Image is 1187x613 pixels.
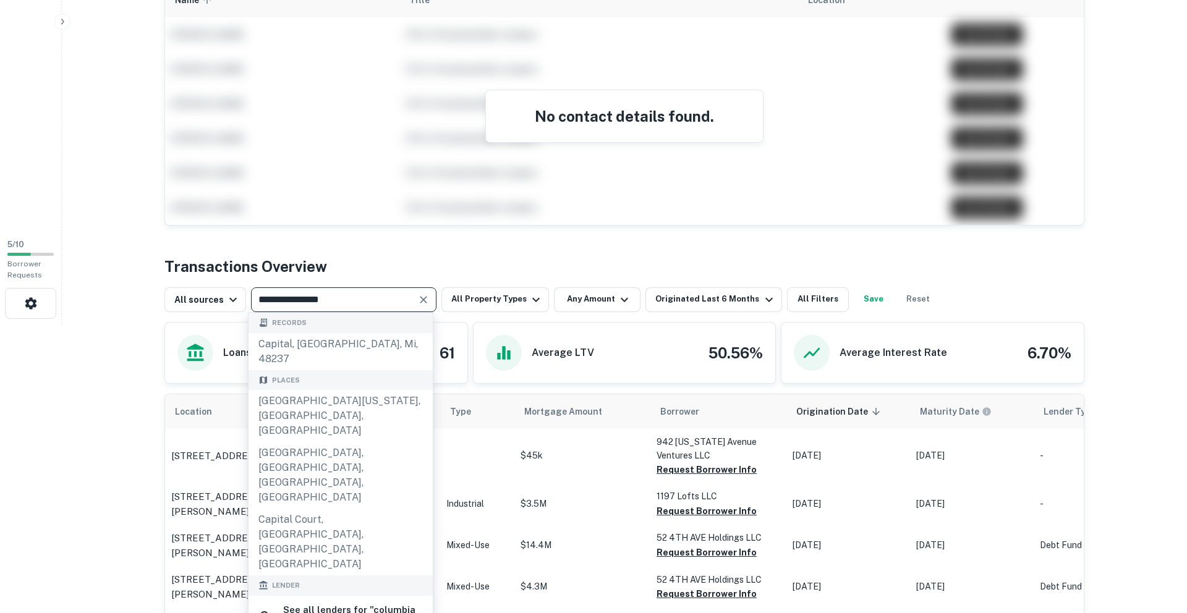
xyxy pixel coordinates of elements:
span: Origination Date [796,404,884,419]
button: All Filters [787,287,849,312]
p: 52 4TH AVE Holdings LLC [657,573,780,586]
h4: Transactions Overview [164,255,327,277]
p: [DATE] [793,449,904,462]
div: All sources [174,292,240,307]
span: Borrower Requests [7,260,42,279]
button: Request Borrower Info [657,504,757,518]
p: [DATE] [916,497,1027,510]
span: Lender [272,580,300,591]
th: Type [440,394,514,429]
a: [STREET_ADDRESS][PERSON_NAME] [171,489,332,518]
p: Debt Fund [1040,539,1139,552]
p: Debt Fund [1040,580,1139,593]
p: - [1040,497,1139,510]
div: capital, [GEOGRAPHIC_DATA], mi, 48237 [249,333,433,370]
button: Request Borrower Info [657,462,757,477]
p: Mixed-Use [446,580,508,593]
span: Records [272,318,307,328]
div: Originated Last 6 Months [655,292,776,307]
a: [STREET_ADDRESS][US_STATE] [171,449,332,463]
p: Mixed-Use [446,539,508,552]
th: Borrower [650,394,786,429]
span: 5 / 10 [7,240,24,249]
h4: 50.56% [708,342,763,364]
div: Maturity dates displayed may be estimated. Please contact the lender for the most accurate maturi... [920,405,992,418]
h4: No contact details found. [501,105,748,127]
p: $14.4M [521,539,644,552]
button: Originated Last 6 Months [645,287,781,312]
span: Maturity dates displayed may be estimated. Please contact the lender for the most accurate maturi... [920,405,1008,418]
span: Borrower [660,404,699,419]
p: [DATE] [793,580,904,593]
th: Location [165,394,338,429]
a: [STREET_ADDRESS][PERSON_NAME] [171,531,332,560]
div: Capital Court, [GEOGRAPHIC_DATA], [GEOGRAPHIC_DATA], [GEOGRAPHIC_DATA] [249,509,433,575]
button: Any Amount [554,287,640,312]
span: Places [272,375,300,386]
th: Origination Date [786,394,910,429]
p: 52 4TH AVE Holdings LLC [657,531,780,544]
button: Reset [898,287,938,312]
p: 1197 Lofts LLC [657,489,780,503]
h6: Average Interest Rate [840,345,947,360]
p: [DATE] [916,449,1027,462]
button: All sources [164,287,246,312]
div: [GEOGRAPHIC_DATA][US_STATE], [GEOGRAPHIC_DATA], [GEOGRAPHIC_DATA] [249,390,433,442]
a: [STREET_ADDRESS][PERSON_NAME] [171,572,332,601]
p: [DATE] [793,497,904,510]
p: - [1040,449,1139,462]
span: Mortgage Amount [524,404,618,419]
p: $4.3M [521,580,644,593]
button: Request Borrower Info [657,586,757,601]
p: $45k [521,449,644,462]
h4: 6.70% [1027,342,1071,364]
button: Save your search to get updates of matches that match your search criteria. [854,287,893,312]
h6: Maturity Date [920,405,979,418]
h6: Average LTV [532,345,594,360]
p: $3.5M [521,497,644,510]
p: [DATE] [793,539,904,552]
span: Location [175,404,228,419]
p: 942 [US_STATE] Avenue Ventures LLC [657,435,780,462]
th: Lender Type [1034,394,1145,429]
h6: Loans Originated [223,345,305,360]
h4: 61 [440,342,455,364]
button: All Property Types [441,287,549,312]
p: [DATE] [916,580,1027,593]
th: Maturity dates displayed may be estimated. Please contact the lender for the most accurate maturi... [910,394,1034,429]
div: [GEOGRAPHIC_DATA], [GEOGRAPHIC_DATA], [GEOGRAPHIC_DATA], [GEOGRAPHIC_DATA] [249,442,433,509]
span: Type [450,404,471,419]
p: [STREET_ADDRESS][US_STATE] [171,449,314,463]
p: Industrial [446,497,508,510]
button: Clear [415,291,432,308]
p: [DATE] [916,539,1027,552]
button: Request Borrower Info [657,545,757,560]
iframe: Chat Widget [1125,514,1187,573]
th: Mortgage Amount [514,394,650,429]
span: Lender Type [1044,404,1096,419]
